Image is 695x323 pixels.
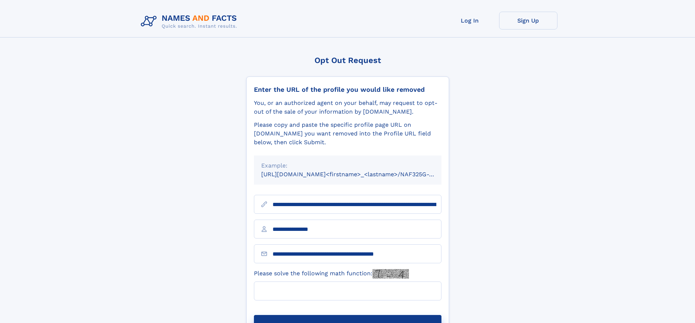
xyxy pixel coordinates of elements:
[254,121,441,147] div: Please copy and paste the specific profile page URL on [DOMAIN_NAME] you want removed into the Pr...
[138,12,243,31] img: Logo Names and Facts
[499,12,557,29] a: Sign Up
[254,99,441,116] div: You, or an authorized agent on your behalf, may request to opt-out of the sale of your informatio...
[254,269,409,279] label: Please solve the following math function:
[441,12,499,29] a: Log In
[261,161,434,170] div: Example:
[246,56,449,65] div: Opt Out Request
[254,86,441,94] div: Enter the URL of the profile you would like removed
[261,171,455,178] small: [URL][DOMAIN_NAME]<firstname>_<lastname>/NAF325G-xxxxxxxx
